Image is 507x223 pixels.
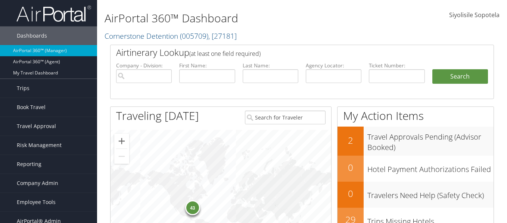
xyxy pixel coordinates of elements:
h3: Travelers Need Help (Safety Check) [367,187,494,201]
div: 43 [185,200,200,215]
label: Agency Locator: [306,62,361,69]
span: ( 005709 ) [180,31,208,41]
label: Company - Division: [116,62,172,69]
button: Zoom in [114,134,129,149]
span: Reporting [17,155,41,173]
span: Siyolisile Sopotela [449,11,500,19]
h2: 2 [338,134,364,147]
a: Cornerstone Detention [105,31,237,41]
button: Search [432,69,488,84]
span: Employee Tools [17,193,56,211]
label: First Name: [179,62,235,69]
a: 0Travelers Need Help (Safety Check) [338,182,494,208]
img: airportal-logo.png [16,5,91,22]
a: Siyolisile Sopotela [449,4,500,27]
h2: Airtinerary Lookup [116,46,456,59]
h1: AirPortal 360™ Dashboard [105,10,368,26]
a: 2Travel Approvals Pending (Advisor Booked) [338,127,494,155]
span: Company Admin [17,174,58,192]
input: Search for Traveler [245,111,326,124]
span: Book Travel [17,98,46,117]
h2: 0 [338,187,364,200]
span: Risk Management [17,136,62,154]
h3: Travel Approvals Pending (Advisor Booked) [367,128,494,153]
label: Last Name: [243,62,298,69]
h2: 0 [338,161,364,174]
label: Ticket Number: [369,62,424,69]
span: Trips [17,79,29,98]
span: (at least one field required) [189,50,261,58]
h1: Traveling [DATE] [116,108,199,124]
span: Travel Approval [17,117,56,136]
h1: My Action Items [338,108,494,124]
h3: Hotel Payment Authorizations Failed [367,160,494,175]
span: , [ 27181 ] [208,31,237,41]
a: 0Hotel Payment Authorizations Failed [338,156,494,182]
button: Zoom out [114,149,129,164]
span: Dashboards [17,26,47,45]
